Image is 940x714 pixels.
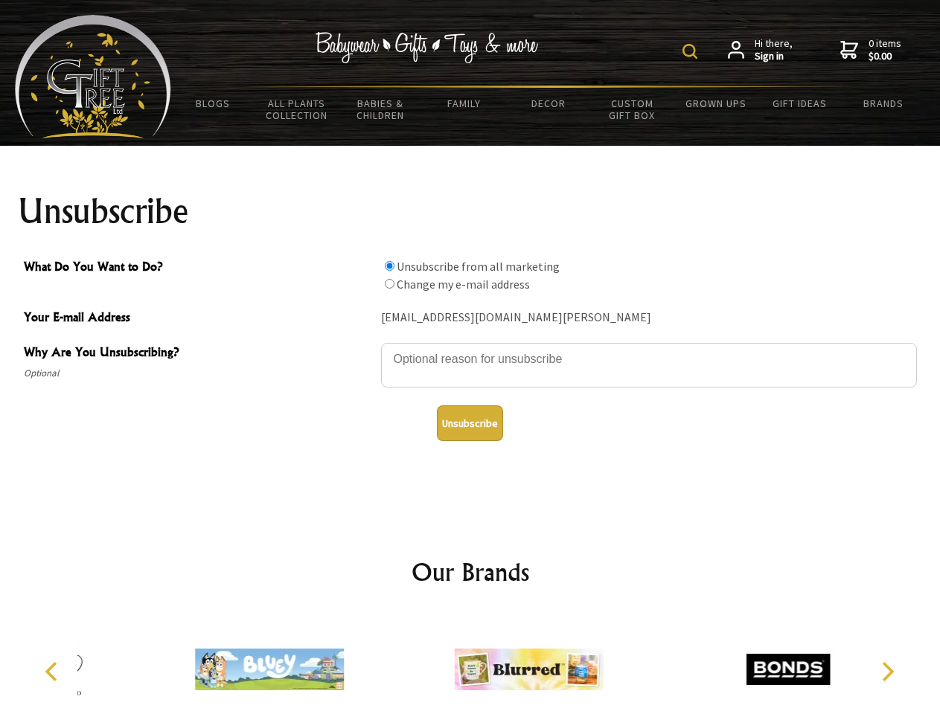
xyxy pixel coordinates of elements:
strong: $0.00 [869,50,901,63]
label: Change my e-mail address [397,277,530,292]
img: Babyware - Gifts - Toys and more... [15,15,171,138]
a: Gift Ideas [758,88,842,119]
span: What Do You Want to Do? [24,257,374,279]
span: Your E-mail Address [24,308,374,329]
a: Babies & Children [339,88,423,131]
div: [EMAIL_ADDRESS][DOMAIN_NAME][PERSON_NAME] [381,306,917,329]
h1: Unsubscribe [18,193,923,229]
img: Babywear - Gifts - Toys & more [316,32,539,63]
a: 0 items$0.00 [840,37,901,63]
a: Decor [506,88,590,119]
span: Optional [24,364,374,382]
input: What Do You Want to Do? [385,279,394,289]
label: Unsubscribe from all marketing [397,259,560,274]
a: Family [423,88,507,119]
img: product search [682,44,697,59]
a: Grown Ups [674,88,758,119]
a: All Plants Collection [255,88,339,131]
textarea: Why Are You Unsubscribing? [381,343,917,387]
h2: Our Brands [30,554,911,590]
span: Hi there, [755,37,793,63]
a: BLOGS [171,88,255,119]
strong: Sign in [755,50,793,63]
span: Why Are You Unsubscribing? [24,343,374,364]
input: What Do You Want to Do? [385,261,394,271]
button: Unsubscribe [437,405,503,441]
span: 0 items [869,36,901,63]
a: Brands [842,88,926,119]
button: Previous [37,655,70,688]
button: Next [871,655,904,688]
a: Hi there,Sign in [728,37,793,63]
a: Custom Gift Box [590,88,674,131]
